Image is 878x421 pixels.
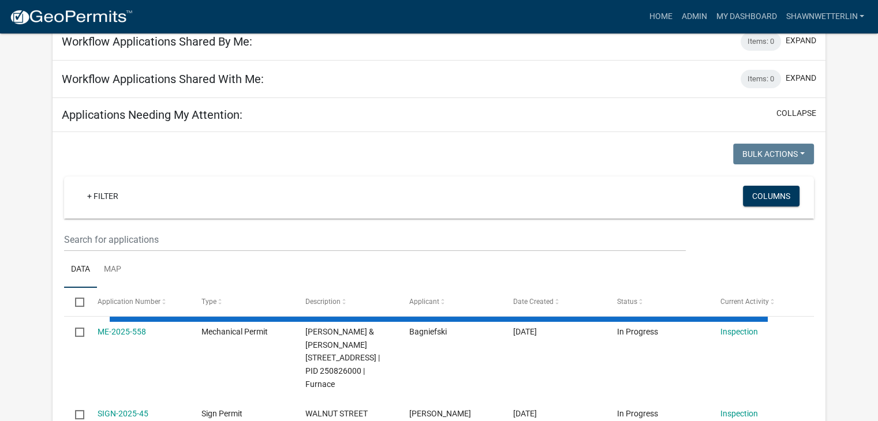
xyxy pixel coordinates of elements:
[781,6,869,28] a: ShawnWetterlin
[64,288,86,315] datatable-header-cell: Select
[409,327,446,336] span: Bagniefski
[741,70,781,88] div: Items: 0
[98,327,146,336] a: ME-2025-558
[617,298,637,306] span: Status
[502,288,606,315] datatable-header-cell: Date Created
[741,32,781,51] div: Items: 0
[201,409,242,418] span: Sign Permit
[786,35,816,47] button: expand
[86,288,190,315] datatable-header-cell: Application Number
[98,409,148,418] a: SIGN-2025-45
[513,298,553,306] span: Date Created
[677,6,711,28] a: Admin
[97,251,128,288] a: Map
[709,288,813,315] datatable-header-cell: Current Activity
[743,186,799,206] button: Columns
[711,6,781,28] a: My Dashboard
[776,107,816,119] button: collapse
[201,327,268,336] span: Mechanical Permit
[617,409,657,418] span: In Progress
[294,288,398,315] datatable-header-cell: Description
[644,6,677,28] a: Home
[409,409,470,418] span: Megan Wurzel
[98,298,160,306] span: Application Number
[606,288,709,315] datatable-header-cell: Status
[720,409,758,418] a: Inspection
[190,288,294,315] datatable-header-cell: Type
[733,144,814,164] button: Bulk Actions
[305,327,380,389] span: JENNIFER DOCKENDORFF & WILLIAM KISTLER, JR 560 LARCH AVE, Houston County | PID 250826000 | Furnace
[720,327,758,336] a: Inspection
[617,327,657,336] span: In Progress
[62,108,242,122] h5: Applications Needing My Attention:
[78,186,128,206] a: + Filter
[513,409,536,418] span: 09/16/2025
[62,35,252,48] h5: Workflow Applications Shared By Me:
[409,298,439,306] span: Applicant
[64,228,686,251] input: Search for applications
[398,288,502,315] datatable-header-cell: Applicant
[513,327,536,336] span: 09/18/2025
[62,72,264,86] h5: Workflow Applications Shared With Me:
[64,251,97,288] a: Data
[201,298,216,306] span: Type
[720,298,768,306] span: Current Activity
[305,298,341,306] span: Description
[786,72,816,84] button: expand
